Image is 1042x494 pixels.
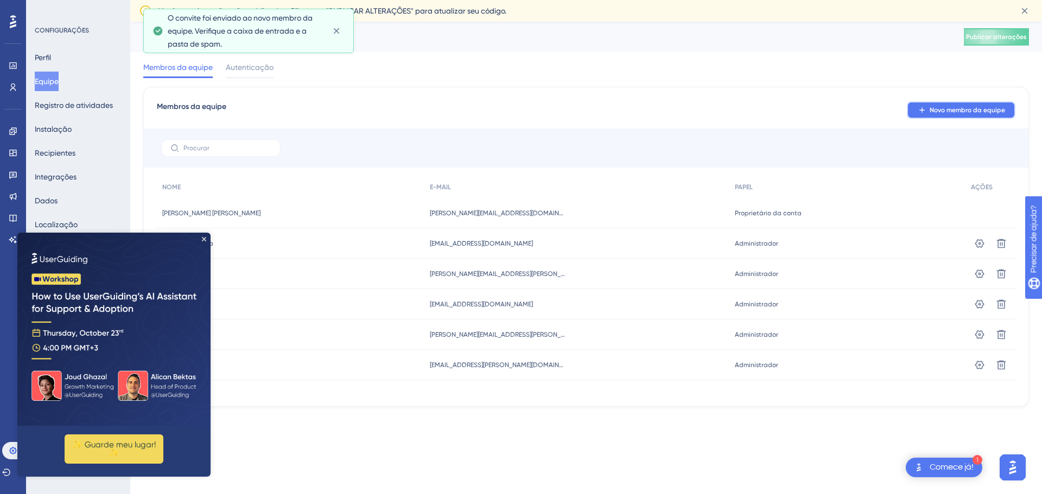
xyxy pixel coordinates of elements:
button: Dados [35,191,58,210]
font: [PERSON_NAME][EMAIL_ADDRESS][PERSON_NAME][DOMAIN_NAME] [430,331,630,338]
font: Publicar alterações [966,33,1027,41]
font: [PERSON_NAME] [PERSON_NAME] [162,209,260,217]
font: Instalação [35,125,72,133]
font: PAPEL [735,183,753,191]
font: E-MAIL [430,183,451,191]
font: Você tem alterações não publicadas. Clique em "PUBLICAR ALTERAÇÕES" para atualizar seu código. [158,7,506,15]
font: Integrações [35,172,77,181]
font: 1 [976,457,979,463]
font: [EMAIL_ADDRESS][DOMAIN_NAME] [430,300,533,308]
button: Publicar alterações [964,28,1029,46]
button: Equipe [35,72,59,91]
button: Localização [35,215,78,234]
button: Novo membro da equipe [907,101,1015,119]
font: Localização [35,220,78,229]
div: Abra a lista de verificação Comece!, módulos restantes: 1 [906,458,982,477]
font: Registro de atividades [35,101,113,110]
font: NOME [162,183,181,191]
font: Administrador [735,300,778,308]
button: Integrações [35,167,77,187]
font: [EMAIL_ADDRESS][PERSON_NAME][DOMAIN_NAME] [430,361,581,369]
img: imagem-do-lançador-texto-alternativo [912,461,925,474]
font: Novo membro da equipe [930,106,1005,114]
button: Registro de atividades [35,95,113,115]
font: Administrador [735,240,778,247]
font: Administrador [735,270,778,278]
font: Dados [35,196,58,205]
font: Administrador [735,361,778,369]
font: O convite foi enviado ao novo membro da equipe. Verifique a caixa de entrada e a pasta de spam. [168,14,313,48]
iframe: Iniciador do Assistente de IA do UserGuiding [996,451,1029,484]
font: [PERSON_NAME][EMAIL_ADDRESS][PERSON_NAME][DOMAIN_NAME] [430,270,630,278]
font: Administrador [735,331,778,338]
button: ✨ Guarde meu lugar!✨ [47,202,146,231]
button: Recipientes [35,143,75,163]
button: Instalação [35,119,72,139]
div: Fechar visualização [185,4,189,9]
font: Proprietário da conta [735,209,802,217]
font: Membros da equipe [143,63,213,72]
font: Membros da equipe [157,102,226,111]
font: [PERSON_NAME][EMAIL_ADDRESS][DOMAIN_NAME] [430,209,581,217]
font: Recipientes [35,149,75,157]
font: Perfil [35,53,51,62]
font: AÇÕES [971,183,993,191]
font: CONFIGURAÇÕES [35,27,89,34]
input: Procurar [183,144,271,152]
font: Precisar de ajuda? [26,5,93,13]
font: [EMAIL_ADDRESS][DOMAIN_NAME] [430,240,533,247]
button: Perfil [35,48,51,67]
font: Autenticação [226,63,274,72]
font: ✨ Guarde meu lugar!✨ [55,207,138,225]
font: Equipe [35,77,59,86]
font: Comece já! [930,463,974,471]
